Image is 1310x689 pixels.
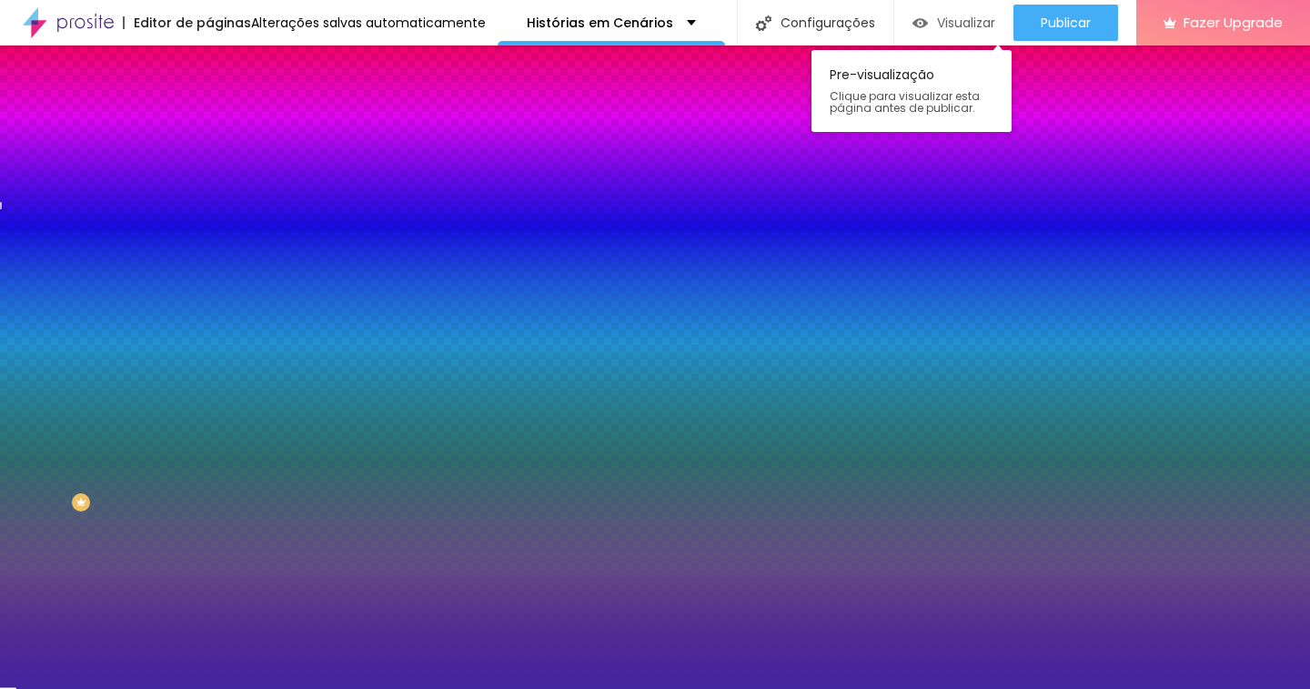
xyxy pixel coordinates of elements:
span: Visualizar [937,15,995,30]
button: Visualizar [894,5,1013,41]
span: Publicar [1041,15,1091,30]
img: view-1.svg [912,15,928,31]
div: Alterações salvas automaticamente [251,16,486,29]
p: Histórias em Cenários [527,16,673,29]
div: Pre-visualização [811,50,1012,132]
span: Clique para visualizar esta página antes de publicar. [830,90,993,114]
div: Editor de páginas [123,16,251,29]
button: Publicar [1013,5,1118,41]
span: Fazer Upgrade [1184,15,1283,30]
img: Icone [756,15,771,31]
